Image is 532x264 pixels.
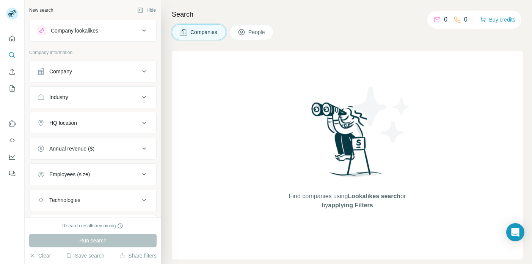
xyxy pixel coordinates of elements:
[172,9,523,20] h4: Search
[444,15,447,24] p: 0
[29,252,51,259] button: Clear
[49,171,90,178] div: Employees (size)
[30,140,156,158] button: Annual revenue ($)
[49,68,72,75] div: Company
[287,192,408,210] span: Find companies using or by
[49,119,77,127] div: HQ location
[66,252,104,259] button: Save search
[6,48,18,62] button: Search
[30,114,156,132] button: HQ location
[30,217,156,235] button: Keywords
[6,82,18,95] button: My lists
[348,193,400,199] span: Lookalikes search
[6,65,18,79] button: Enrich CSV
[49,145,94,152] div: Annual revenue ($)
[63,222,124,229] div: 0 search results remaining
[248,28,266,36] span: People
[328,202,373,208] span: applying Filters
[6,32,18,45] button: Quick start
[506,223,524,241] div: Open Intercom Messenger
[480,14,515,25] button: Buy credits
[464,15,468,24] p: 0
[6,117,18,130] button: Use Surfe on LinkedIn
[132,5,161,16] button: Hide
[190,28,218,36] span: Companies
[49,93,68,101] div: Industry
[308,100,387,185] img: Surfe Illustration - Woman searching with binoculars
[30,22,156,40] button: Company lookalikes
[30,191,156,209] button: Technologies
[119,252,157,259] button: Share filters
[49,196,80,204] div: Technologies
[30,88,156,106] button: Industry
[29,49,157,56] p: Company information
[29,7,53,14] div: New search
[6,167,18,180] button: Feedback
[6,150,18,164] button: Dashboard
[347,81,416,149] img: Surfe Illustration - Stars
[30,62,156,81] button: Company
[30,165,156,183] button: Employees (size)
[51,27,98,34] div: Company lookalikes
[6,134,18,147] button: Use Surfe API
